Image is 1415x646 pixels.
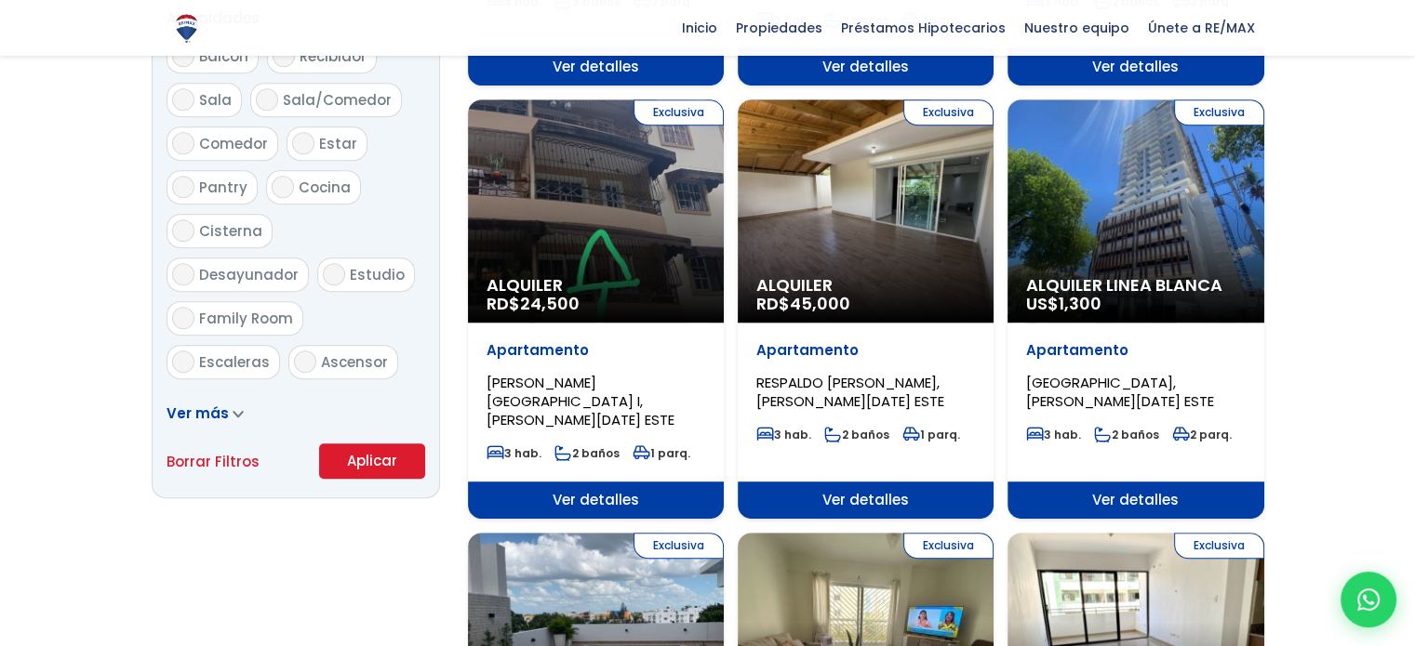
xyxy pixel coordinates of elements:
[520,292,580,315] span: 24,500
[634,533,724,559] span: Exclusiva
[199,134,268,153] span: Comedor
[487,373,674,429] span: [PERSON_NAME][GEOGRAPHIC_DATA] I, [PERSON_NAME][DATE] ESTE
[832,14,1015,42] span: Préstamos Hipotecarios
[1008,481,1263,519] span: Ver detalles
[756,427,811,442] span: 3 hab.
[790,292,850,315] span: 45,000
[321,352,388,372] span: Ascensor
[170,12,203,45] img: Logo de REMAX
[1008,48,1263,86] span: Ver detalles
[199,221,262,241] span: Cisterna
[199,309,293,328] span: Family Room
[554,445,620,461] span: 2 baños
[1026,373,1214,411] span: [GEOGRAPHIC_DATA], [PERSON_NAME][DATE] ESTE
[487,445,541,461] span: 3 hab.
[319,443,425,479] button: Aplicar
[167,450,260,473] a: Borrar Filtros
[199,46,248,66] span: Balcón
[172,350,194,373] input: Escaleras
[167,403,229,423] span: Ver más
[292,132,314,154] input: Estar
[1026,341,1245,360] p: Apartamento
[167,403,244,423] a: Ver más
[756,292,850,315] span: RD$
[468,48,724,86] span: Ver detalles
[172,307,194,329] input: Family Room
[199,352,270,372] span: Escaleras
[272,176,294,198] input: Cocina
[1015,14,1139,42] span: Nuestro equipo
[673,14,727,42] span: Inicio
[1174,99,1264,125] span: Exclusiva
[323,263,345,285] input: Estudio
[756,276,975,295] span: Alquiler
[756,373,944,411] span: RESPALDO [PERSON_NAME], [PERSON_NAME][DATE] ESTE
[738,99,994,519] a: Exclusiva Alquiler RD$45,000 Apartamento RESPALDO [PERSON_NAME], [PERSON_NAME][DATE] ESTE 3 hab. ...
[633,445,690,461] span: 1 parq.
[300,46,367,66] span: Recibidor
[468,481,724,519] span: Ver detalles
[487,276,705,295] span: Alquiler
[172,176,194,198] input: Pantry
[256,88,278,111] input: Sala/Comedor
[283,90,392,110] span: Sala/Comedor
[1139,14,1264,42] span: Únete a RE/MAX
[1026,427,1081,442] span: 3 hab.
[1026,276,1245,295] span: Alquiler Linea Blanca
[350,265,405,284] span: Estudio
[756,341,975,360] p: Apartamento
[903,533,994,559] span: Exclusiva
[199,265,299,284] span: Desayunador
[1172,427,1232,442] span: 2 parq.
[634,99,724,125] span: Exclusiva
[319,134,357,153] span: Estar
[1059,292,1101,315] span: 1,300
[294,350,316,373] input: Ascensor
[199,178,247,197] span: Pantry
[1094,427,1159,442] span: 2 baños
[487,341,705,360] p: Apartamento
[468,99,724,519] a: Exclusiva Alquiler RD$24,500 Apartamento [PERSON_NAME][GEOGRAPHIC_DATA] I, [PERSON_NAME][DATE] ES...
[199,90,232,110] span: Sala
[1174,533,1264,559] span: Exclusiva
[903,99,994,125] span: Exclusiva
[273,45,295,67] input: Recibidor
[727,14,832,42] span: Propiedades
[172,263,194,285] input: Desayunador
[824,427,889,442] span: 2 baños
[172,219,194,242] input: Cisterna
[738,48,994,86] span: Ver detalles
[172,132,194,154] input: Comedor
[299,178,351,197] span: Cocina
[902,427,960,442] span: 1 parq.
[172,88,194,111] input: Sala
[1008,99,1263,519] a: Exclusiva Alquiler Linea Blanca US$1,300 Apartamento [GEOGRAPHIC_DATA], [PERSON_NAME][DATE] ESTE ...
[487,292,580,315] span: RD$
[1026,292,1101,315] span: US$
[172,45,194,67] input: Balcón
[738,481,994,519] span: Ver detalles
